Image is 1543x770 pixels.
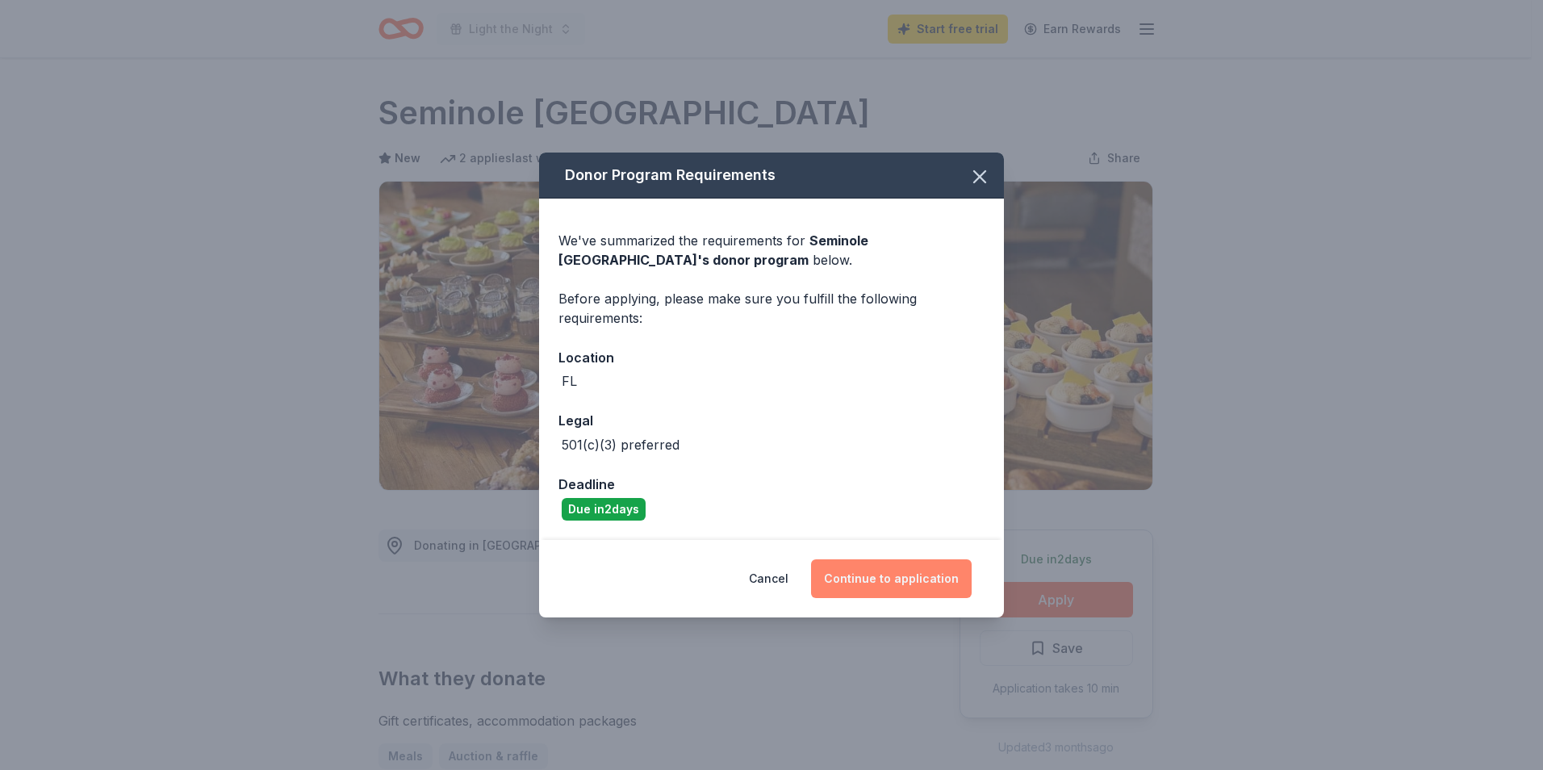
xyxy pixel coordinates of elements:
[811,559,972,598] button: Continue to application
[562,498,646,521] div: Due in 2 days
[558,474,985,495] div: Deadline
[558,410,985,431] div: Legal
[558,231,985,270] div: We've summarized the requirements for below.
[749,559,788,598] button: Cancel
[562,435,680,454] div: 501(c)(3) preferred
[562,371,577,391] div: FL
[539,153,1004,199] div: Donor Program Requirements
[558,347,985,368] div: Location
[558,289,985,328] div: Before applying, please make sure you fulfill the following requirements:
